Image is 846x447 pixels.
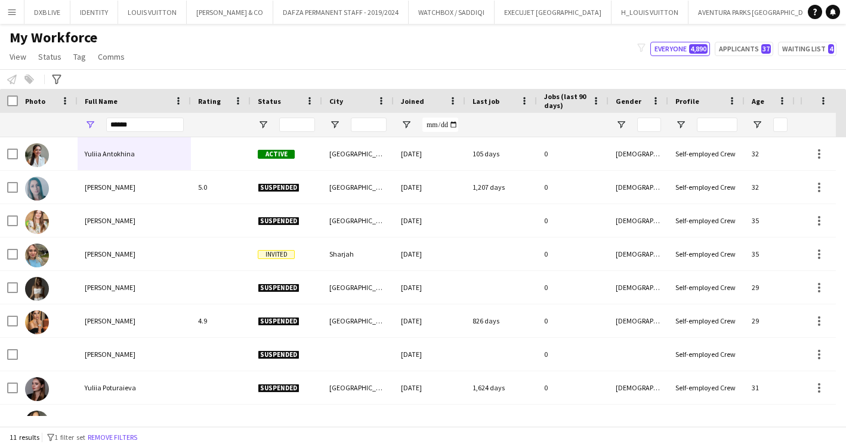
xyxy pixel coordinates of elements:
[73,51,86,62] span: Tag
[322,171,394,204] div: [GEOGRAPHIC_DATA]
[609,204,668,237] div: [DEMOGRAPHIC_DATA]
[394,405,465,437] div: [DATE]
[773,118,788,132] input: Age Filter Input
[279,118,315,132] input: Status Filter Input
[401,119,412,130] button: Open Filter Menu
[258,97,281,106] span: Status
[668,271,745,304] div: Self-employed Crew
[258,384,300,393] span: Suspended
[668,405,745,437] div: Self-employed Crew
[745,304,795,337] div: 29
[25,277,49,301] img: Yuliia Matvieieva
[70,1,118,24] button: IDENTITY
[322,204,394,237] div: [GEOGRAPHIC_DATA]
[688,1,828,24] button: AVENTURA PARKS [GEOGRAPHIC_DATA]
[24,1,70,24] button: DXB LIVE
[537,405,609,437] div: 0
[637,118,661,132] input: Gender Filter Input
[675,97,699,106] span: Profile
[258,119,268,130] button: Open Filter Menu
[38,51,61,62] span: Status
[85,216,135,225] span: [PERSON_NAME]
[85,149,135,158] span: Yuliia Antokhina
[10,51,26,62] span: View
[544,92,587,110] span: Jobs (last 90 days)
[537,137,609,170] div: 0
[322,304,394,337] div: [GEOGRAPHIC_DATA]
[85,316,135,325] span: [PERSON_NAME]
[394,371,465,404] div: [DATE]
[745,271,795,304] div: 29
[828,44,834,54] span: 4
[322,137,394,170] div: [GEOGRAPHIC_DATA]
[675,119,686,130] button: Open Filter Menu
[322,371,394,404] div: [GEOGRAPHIC_DATA]
[25,143,49,167] img: Yuliia Antokhina
[258,317,300,326] span: Suspended
[329,119,340,130] button: Open Filter Menu
[187,1,273,24] button: [PERSON_NAME] & CO
[761,44,771,54] span: 37
[537,271,609,304] div: 0
[394,137,465,170] div: [DATE]
[715,42,773,56] button: Applicants37
[609,171,668,204] div: [DEMOGRAPHIC_DATA]
[106,118,184,132] input: Full Name Filter Input
[616,97,641,106] span: Gender
[745,371,795,404] div: 31
[752,97,764,106] span: Age
[85,97,118,106] span: Full Name
[25,210,49,234] img: Yuliia Korablova
[473,97,499,106] span: Last job
[609,271,668,304] div: [DEMOGRAPHIC_DATA]
[5,49,31,64] a: View
[50,72,64,87] app-action-btn: Advanced filters
[33,49,66,64] a: Status
[689,44,708,54] span: 4,890
[25,411,49,434] img: Yuliia Romashko
[394,171,465,204] div: [DATE]
[752,119,762,130] button: Open Filter Menu
[422,118,458,132] input: Joined Filter Input
[85,183,135,192] span: [PERSON_NAME]
[609,405,668,437] div: [DEMOGRAPHIC_DATA]
[668,204,745,237] div: Self-employed Crew
[668,304,745,337] div: Self-employed Crew
[609,137,668,170] div: [DEMOGRAPHIC_DATA]
[537,338,609,371] div: 0
[465,371,537,404] div: 1,624 days
[322,271,394,304] div: [GEOGRAPHIC_DATA]
[351,118,387,132] input: City Filter Input
[394,338,465,371] div: [DATE]
[745,204,795,237] div: 35
[668,171,745,204] div: Self-employed Crew
[273,1,409,24] button: DAFZA PERMANENT STAFF - 2019/2024
[258,183,300,192] span: Suspended
[495,1,612,24] button: EXECUJET [GEOGRAPHIC_DATA]
[394,271,465,304] div: [DATE]
[54,433,85,442] span: 1 filter set
[258,150,295,159] span: Active
[612,1,688,24] button: H_LOUIS VUITTON
[668,238,745,270] div: Self-employed Crew
[322,405,394,437] div: [GEOGRAPHIC_DATA]
[778,42,836,56] button: Waiting list4
[609,304,668,337] div: [DEMOGRAPHIC_DATA]
[745,238,795,270] div: 35
[25,177,49,201] img: Yuliia Holovko
[616,119,626,130] button: Open Filter Menu
[668,137,745,170] div: Self-employed Crew
[118,1,187,24] button: LOUIS VUITTON
[465,137,537,170] div: 105 days
[465,171,537,204] div: 1,207 days
[69,49,91,64] a: Tag
[85,249,135,258] span: [PERSON_NAME]
[409,1,495,24] button: WATCHBOX / SADDIQI
[537,204,609,237] div: 0
[697,118,737,132] input: Profile Filter Input
[93,49,129,64] a: Comms
[25,377,49,401] img: Yuliia Poturaieva
[668,371,745,404] div: Self-employed Crew
[537,171,609,204] div: 0
[537,238,609,270] div: 0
